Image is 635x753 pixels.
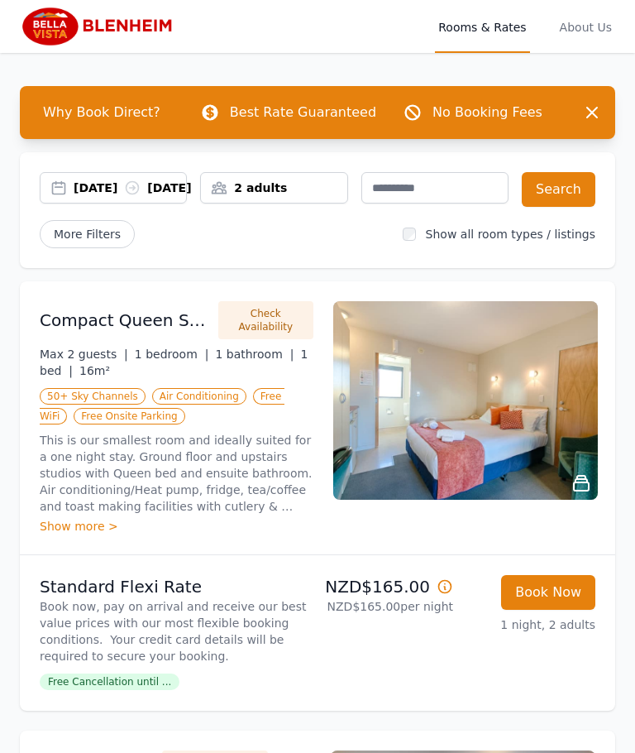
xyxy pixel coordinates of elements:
p: 1 night, 2 adults [466,616,595,633]
button: Book Now [501,575,595,610]
span: Max 2 guests | [40,348,128,361]
div: 2 adults [201,180,346,196]
span: Air Conditioning [152,388,246,405]
p: Standard Flexi Rate [40,575,311,598]
span: 16m² [79,364,110,377]
span: 1 bedroom | [135,348,209,361]
p: Book now, pay on arrival and receive our best value prices with our most flexible booking conditi... [40,598,311,664]
button: Check Availability [218,301,313,339]
img: Bella Vista Blenheim [20,7,179,46]
span: Why Book Direct? [30,96,174,129]
div: Show more > [40,518,313,535]
span: More Filters [40,220,135,248]
span: Free Cancellation until ... [40,674,179,690]
button: Search [522,172,595,207]
p: No Booking Fees [432,103,542,122]
span: 1 bathroom | [215,348,294,361]
p: NZD$165.00 per night [324,598,453,615]
span: 50+ Sky Channels [40,388,146,405]
label: Show all room types / listings [426,228,595,241]
div: [DATE] [DATE] [74,180,186,196]
h3: Compact Queen Studio [40,309,208,332]
p: NZD$165.00 [324,575,453,598]
p: This is our smallest room and ideally suited for a one night stay. Ground floor and upstairs stud... [40,432,313,515]
p: Best Rate Guaranteed [230,103,376,122]
span: Free Onsite Parking [74,408,184,424]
